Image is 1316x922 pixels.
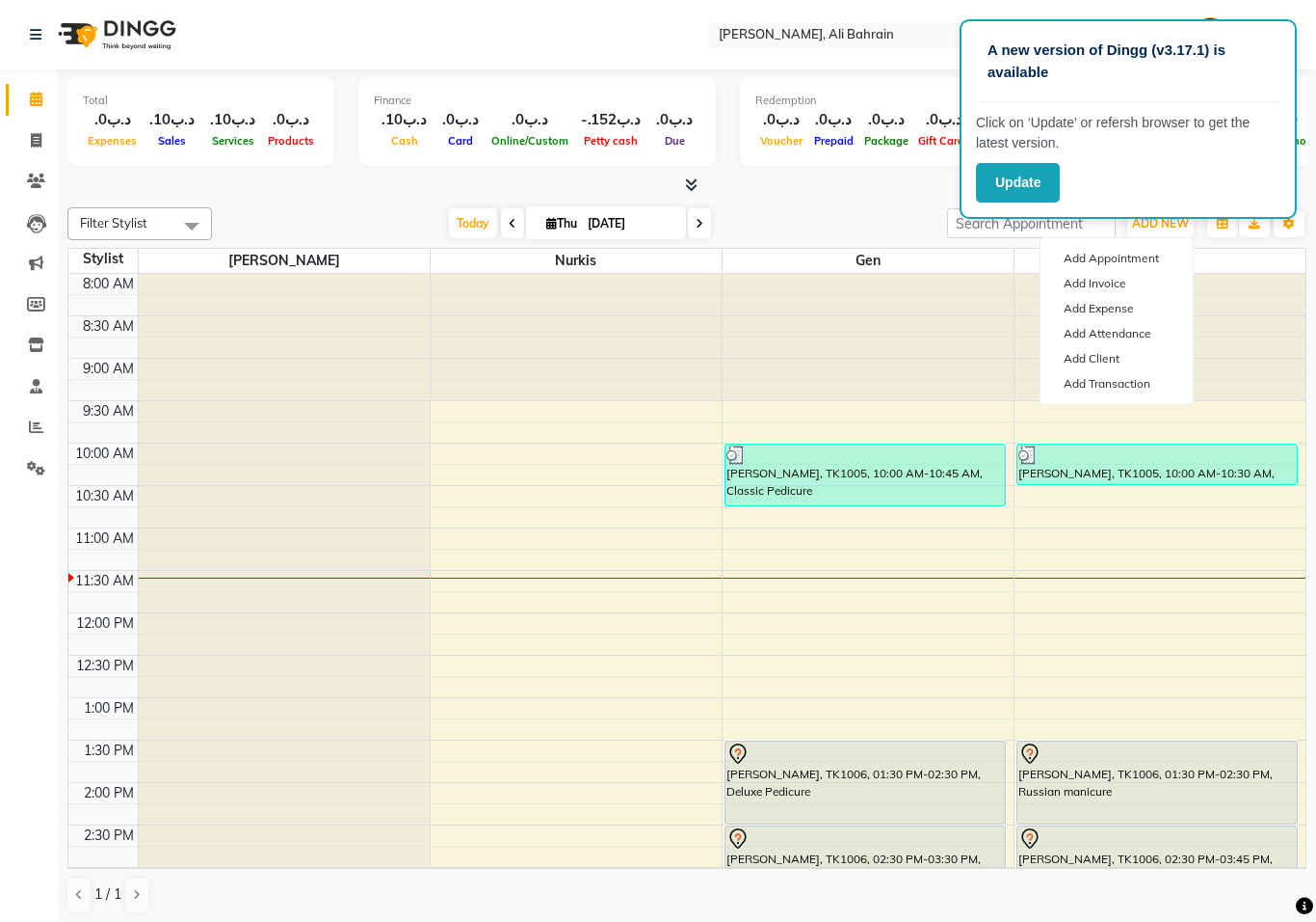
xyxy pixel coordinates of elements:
[431,249,722,273] span: Nurkis
[79,274,138,294] div: 8:00 AM
[263,134,319,148] span: Products
[386,134,423,148] span: Cash
[1127,210,1194,237] button: ADD NEW
[153,134,191,148] span: Sales
[725,445,1005,505] div: [PERSON_NAME], TK1005, 10:00 AM-10:45 AM, Classic Pedicure
[207,134,259,148] span: Services
[374,109,434,131] div: .د.ب10
[79,401,138,421] div: 9:30 AM
[1040,271,1193,296] a: Add Invoice
[449,208,497,238] span: Today
[541,216,582,230] span: Thu
[79,359,138,379] div: 9:00 AM
[72,613,138,634] div: 12:00 PM
[1194,17,1227,51] img: Admin
[859,134,913,148] span: Package
[142,109,202,131] div: .د.ب10
[202,109,263,131] div: .د.ب10
[80,741,138,761] div: 1:30 PM
[859,109,913,131] div: .د.ب0
[987,40,1269,83] p: A new version of Dingg (v3.17.1) is available
[1017,445,1298,484] div: [PERSON_NAME], TK1005, 10:00 AM-10:30 AM, Classic Manicure
[139,249,430,273] span: [PERSON_NAME]
[1017,742,1298,824] div: [PERSON_NAME], TK1006, 01:30 PM-02:30 PM, Russian manicure
[487,109,573,131] div: .د.ب0
[487,134,573,148] span: Online/Custom
[71,529,138,549] div: 11:00 AM
[1040,321,1193,346] a: Add Attendance
[443,134,478,148] span: Card
[80,826,138,846] div: 2:30 PM
[374,93,700,109] div: Finance
[725,827,1005,908] div: [PERSON_NAME], TK1006, 02:30 PM-03:30 PM, Deluxe Pedicure
[80,215,147,230] span: Filter Stylist
[263,109,319,131] div: .د.ب0
[71,486,138,506] div: 10:30 AM
[1040,246,1193,271] button: Add Appointment
[71,444,138,464] div: 10:00 AM
[94,884,121,905] span: 1 / 1
[71,571,138,591] div: 11:30 AM
[83,134,142,148] span: Expenses
[660,134,690,148] span: Due
[809,134,858,148] span: Prepaid
[80,698,138,719] div: 1:00 PM
[582,209,678,238] input: 2025-09-04
[573,109,648,131] div: -.د.ب152
[80,783,138,803] div: 2:00 PM
[83,93,319,109] div: Total
[755,109,807,131] div: .د.ب0
[976,163,1060,203] button: Update
[579,134,643,148] span: Petty cash
[755,134,807,148] span: Voucher
[648,109,700,131] div: .د.ب0
[68,249,138,269] div: Stylist
[947,208,1116,238] input: Search Appointment
[1132,216,1189,230] span: ADD NEW
[723,249,1013,273] span: Gen
[1040,296,1193,321] a: Add Expense
[976,113,1280,153] p: Click on ‘Update’ or refersh browser to get the latest version.
[49,8,181,62] img: logo
[1040,371,1193,396] a: Add Transaction
[913,134,975,148] span: Gift Cards
[83,109,142,131] div: .د.ب0
[725,742,1005,824] div: [PERSON_NAME], TK1006, 01:30 PM-02:30 PM, Deluxe Pedicure
[79,316,138,337] div: 8:30 AM
[72,656,138,676] div: 12:30 PM
[1014,249,1306,273] span: Gohainna
[755,93,1027,109] div: Redemption
[434,109,487,131] div: .د.ب0
[1040,346,1193,371] a: Add Client
[807,109,859,131] div: .د.ب0
[913,109,975,131] div: .د.ب0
